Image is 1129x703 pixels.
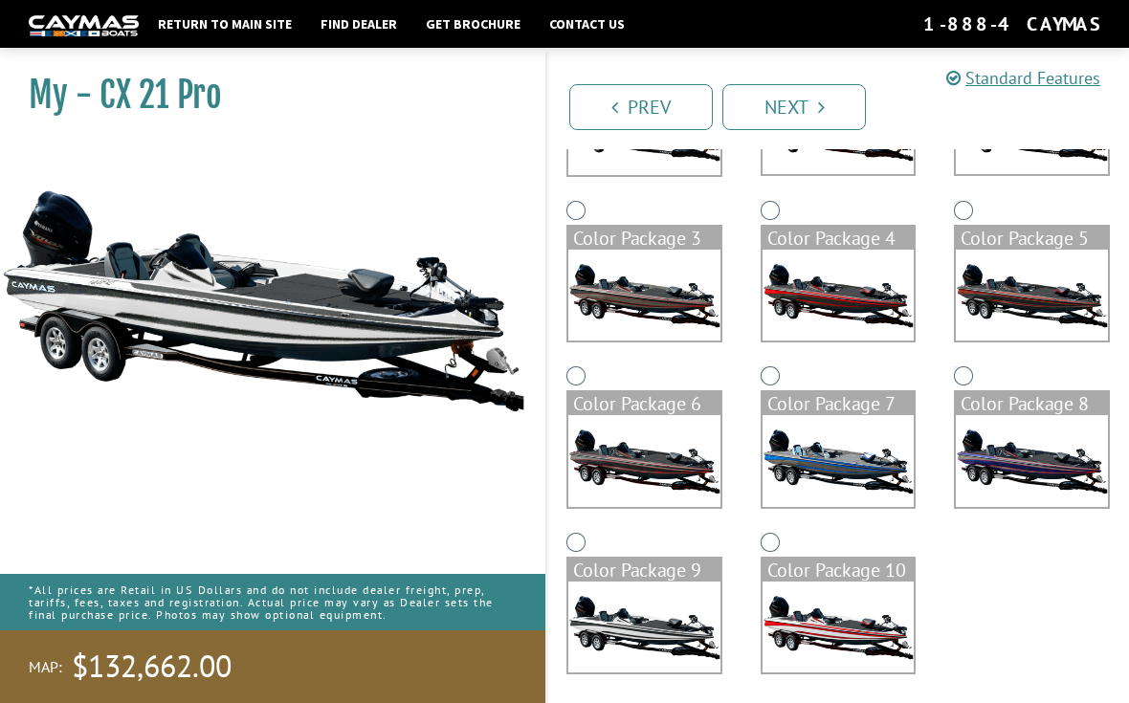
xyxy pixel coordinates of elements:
img: color_package_284.png [568,250,720,341]
div: Color Package 7 [763,392,915,415]
img: color_package_286.png [956,250,1108,341]
p: *All prices are Retail in US Dollars and do not include dealer freight, prep, tariffs, fees, taxe... [29,574,517,631]
img: color_package_287.png [568,415,720,506]
img: color_package_290.png [568,582,720,672]
div: 1-888-4CAYMAS [923,11,1100,36]
div: Color Package 9 [568,559,720,582]
div: Color Package 5 [956,227,1108,250]
div: Color Package 10 [763,559,915,582]
div: Color Package 8 [956,392,1108,415]
img: color_package_291.png [763,582,915,672]
a: Contact Us [540,11,634,36]
div: Color Package 3 [568,227,720,250]
img: color_package_289.png [956,415,1108,506]
a: Prev [569,84,713,130]
a: Find Dealer [311,11,407,36]
img: color_package_288.png [763,415,915,506]
a: Standard Features [946,67,1100,89]
a: Return to main site [148,11,301,36]
img: color_package_285.png [763,250,915,341]
div: Color Package 4 [763,227,915,250]
span: MAP: [29,657,62,677]
a: Get Brochure [416,11,530,36]
div: Color Package 6 [568,392,720,415]
ul: Pagination [564,81,1129,130]
a: Next [722,84,866,130]
h1: My - CX 21 Pro [29,74,498,117]
span: $132,662.00 [72,647,232,687]
img: white-logo-c9c8dbefe5ff5ceceb0f0178aa75bf4bb51f6bca0971e226c86eb53dfe498488.png [29,15,139,35]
